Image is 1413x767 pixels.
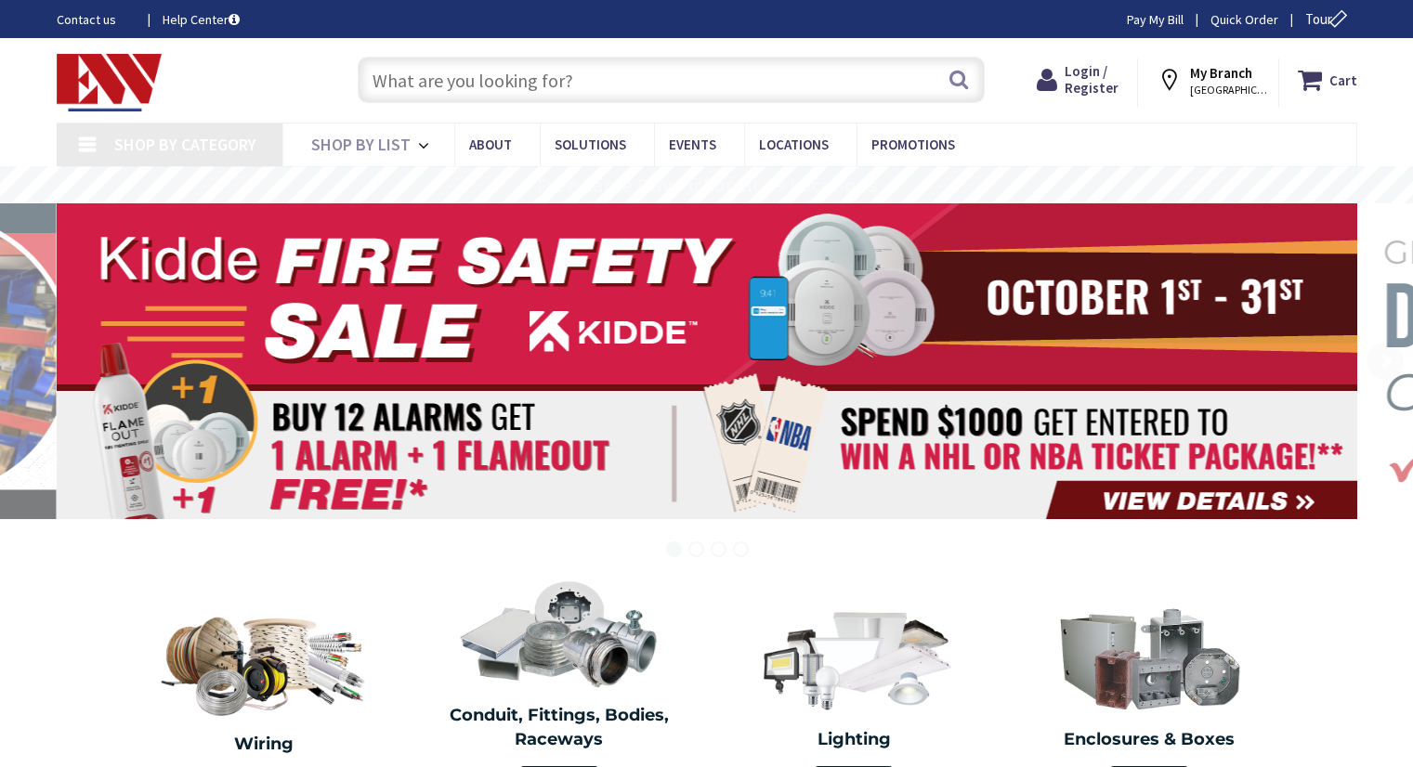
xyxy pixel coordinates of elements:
[669,136,716,153] span: Events
[311,134,411,155] span: Shop By List
[57,54,163,111] img: Electrical Wholesalers, Inc.
[358,57,985,103] input: What are you looking for?
[57,10,133,29] a: Contact us
[871,136,955,153] span: Promotions
[1157,63,1261,97] div: My Branch [GEOGRAPHIC_DATA], [GEOGRAPHIC_DATA]
[1305,10,1353,28] span: Tour
[1190,64,1252,82] strong: My Branch
[1015,728,1283,752] h2: Enclosures & Boxes
[1127,10,1184,29] a: Pay My Bill
[1329,63,1357,97] strong: Cart
[163,10,240,29] a: Help Center
[1037,63,1119,97] a: Login / Register
[114,134,256,155] span: Shop By Category
[721,728,988,752] h2: Lighting
[537,175,877,196] rs-layer: Free Same Day Pickup at 19 Locations
[126,733,403,757] h2: Wiring
[1298,63,1357,97] a: Cart
[469,136,512,153] span: About
[1190,83,1269,97] span: [GEOGRAPHIC_DATA], [GEOGRAPHIC_DATA]
[425,704,693,751] h2: Conduit, Fittings, Bodies, Raceways
[1065,62,1119,97] span: Login / Register
[1210,10,1278,29] a: Quick Order
[555,136,626,153] span: Solutions
[759,136,829,153] span: Locations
